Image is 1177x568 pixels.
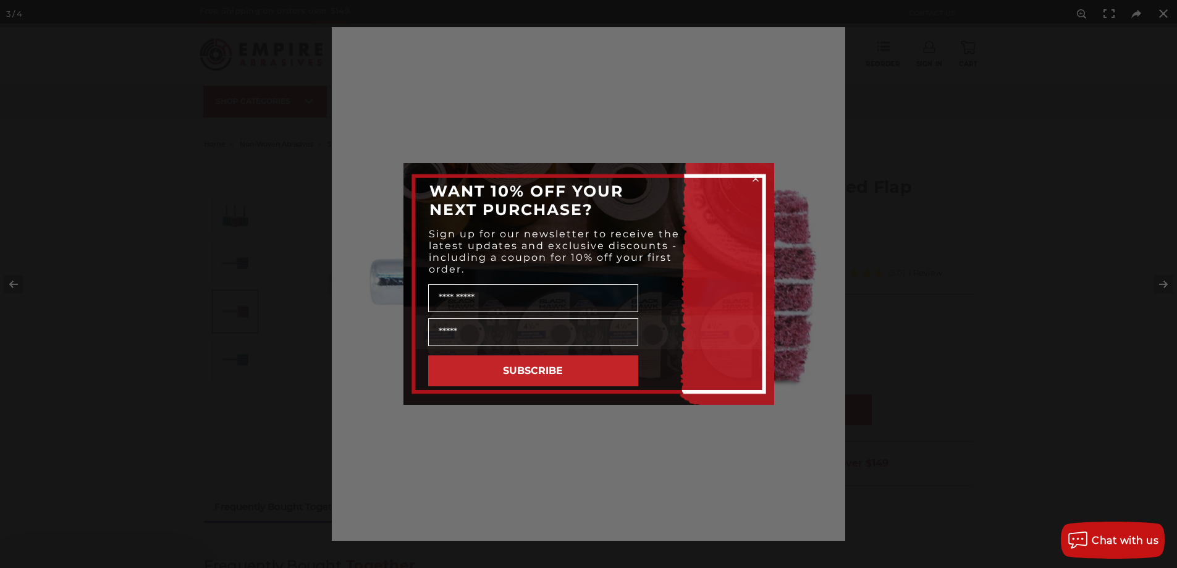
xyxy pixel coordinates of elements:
[1092,535,1158,546] span: Chat with us
[1061,522,1165,559] button: Chat with us
[429,182,623,219] span: WANT 10% OFF YOUR NEXT PURCHASE?
[429,228,680,275] span: Sign up for our newsletter to receive the latest updates and exclusive discounts - including a co...
[428,318,638,346] input: Email
[428,355,638,386] button: SUBSCRIBE
[749,172,762,185] button: Close dialog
